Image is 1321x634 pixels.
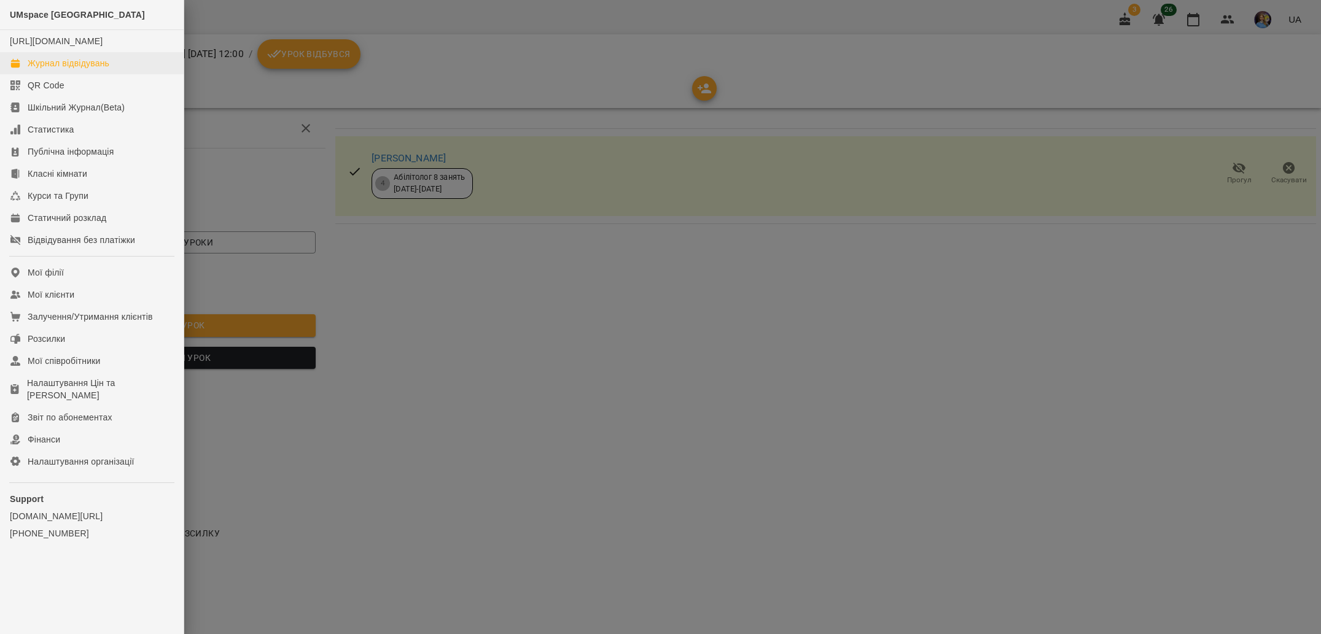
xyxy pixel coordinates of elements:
[28,266,64,279] div: Мої філії
[28,101,125,114] div: Шкільний Журнал(Beta)
[28,234,135,246] div: Відвідування без платіжки
[28,190,88,202] div: Курси та Групи
[28,288,74,301] div: Мої клієнти
[28,433,60,446] div: Фінанси
[10,36,103,46] a: [URL][DOMAIN_NAME]
[28,145,114,158] div: Публічна інформація
[28,355,101,367] div: Мої співробітники
[28,212,106,224] div: Статичний розклад
[28,455,134,468] div: Налаштування організації
[28,333,65,345] div: Розсилки
[28,411,112,423] div: Звіт по абонементах
[28,123,74,136] div: Статистика
[28,168,87,180] div: Класні кімнати
[10,493,174,505] p: Support
[28,311,153,323] div: Залучення/Утримання клієнтів
[10,527,174,539] a: [PHONE_NUMBER]
[28,57,109,69] div: Журнал відвідувань
[10,10,145,20] span: UMspace [GEOGRAPHIC_DATA]
[10,510,174,522] a: [DOMAIN_NAME][URL]
[27,377,174,401] div: Налаштування Цін та [PERSON_NAME]
[28,79,64,91] div: QR Code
